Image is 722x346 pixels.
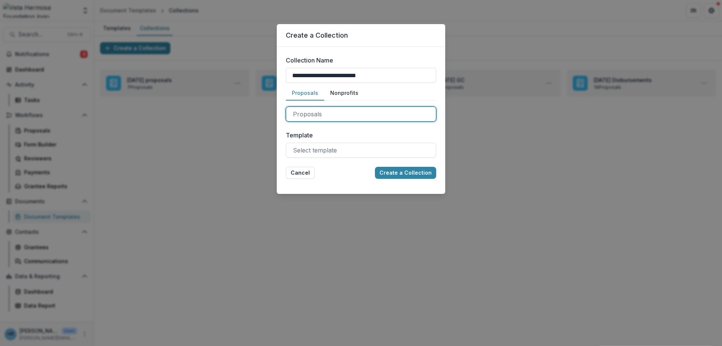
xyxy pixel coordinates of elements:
button: Cancel [286,167,315,179]
label: Collection Name [286,56,432,65]
button: Nonprofits [324,86,364,101]
button: Proposals [286,86,324,101]
label: Template [286,131,432,140]
header: Create a Collection [277,24,445,47]
button: Create a Collection [375,167,436,179]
